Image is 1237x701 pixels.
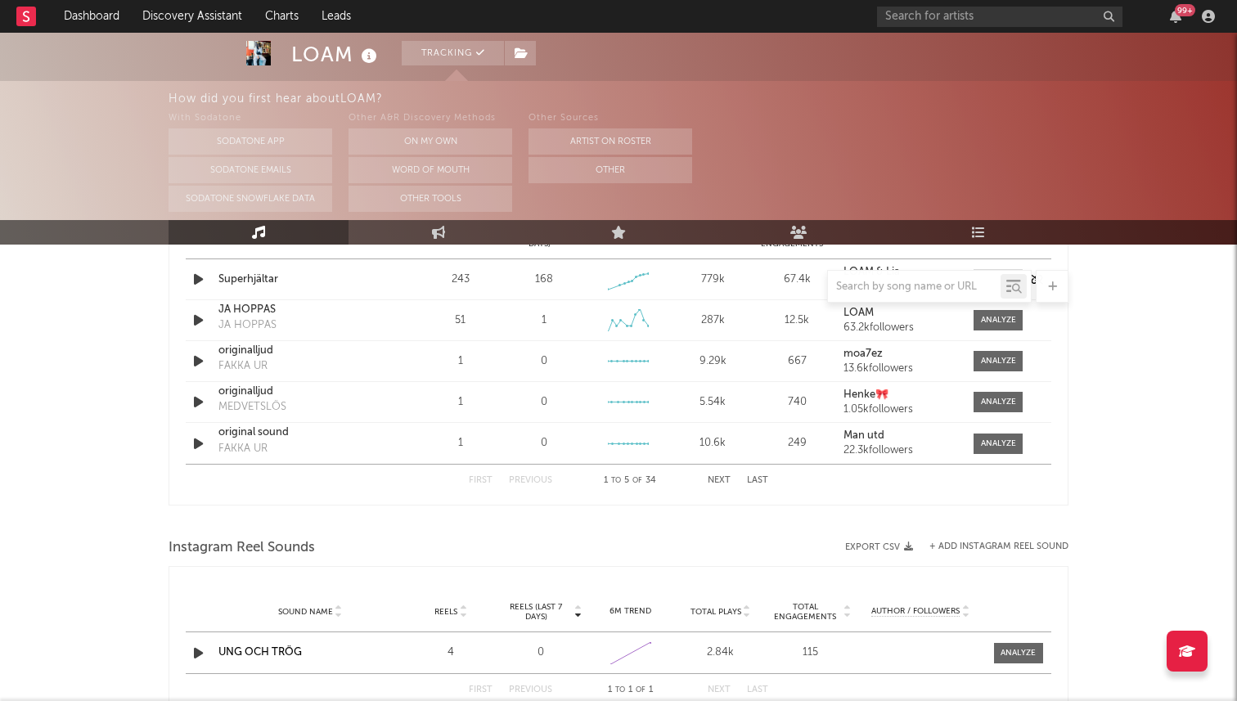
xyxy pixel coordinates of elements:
[675,353,751,370] div: 9.29k
[541,353,547,370] div: 0
[529,157,692,183] button: Other
[877,7,1122,27] input: Search for artists
[218,317,277,334] div: JA HOPPAS
[680,645,762,661] div: 2.84k
[675,435,751,452] div: 10.6k
[843,308,957,319] a: LOAM
[585,681,675,700] div: 1 1 1
[349,128,512,155] button: On My Own
[529,128,692,155] button: Artist on Roster
[218,399,286,416] div: MEDVETSLÖS
[759,435,835,452] div: 249
[410,645,492,661] div: 4
[636,686,645,694] span: of
[843,348,883,359] strong: moa7ez
[422,394,498,411] div: 1
[541,435,547,452] div: 0
[469,476,493,485] button: First
[843,430,957,442] a: Man utd
[690,607,741,617] span: Total Plays
[708,685,731,694] button: Next
[218,358,268,375] div: FAKKA UR
[843,404,957,416] div: 1.05k followers
[349,109,512,128] div: Other A&R Discovery Methods
[218,343,389,359] a: originalljud
[422,435,498,452] div: 1
[675,312,751,329] div: 287k
[218,441,268,457] div: FAKKA UR
[218,647,302,658] a: UNG OCH TRÖG
[1170,10,1181,23] button: 99+
[871,606,960,617] span: Author / Followers
[218,384,389,400] a: originalljud
[913,542,1068,551] div: + Add Instagram Reel Sound
[509,476,552,485] button: Previous
[747,476,768,485] button: Last
[434,607,457,617] span: Reels
[422,353,498,370] div: 1
[469,685,493,694] button: First
[759,312,835,329] div: 12.5k
[169,109,332,128] div: With Sodatone
[611,477,621,484] span: to
[759,353,835,370] div: 667
[349,186,512,212] button: Other Tools
[770,645,852,661] div: 115
[278,607,333,617] span: Sound Name
[169,89,1237,109] div: How did you first hear about LOAM ?
[541,394,547,411] div: 0
[843,267,957,278] a: LOAM & Lia
[843,363,957,375] div: 13.6k followers
[402,41,504,65] button: Tracking
[422,312,498,329] div: 51
[1175,4,1195,16] div: 99 +
[500,602,572,622] span: Reels (last 7 days)
[615,686,625,694] span: to
[929,542,1068,551] button: + Add Instagram Reel Sound
[759,394,835,411] div: 740
[708,476,731,485] button: Next
[169,157,332,183] button: Sodatone Emails
[843,389,957,401] a: Henke🎀
[169,186,332,212] button: Sodatone Snowflake Data
[218,302,389,318] a: JA HOPPAS
[843,430,884,441] strong: Man utd
[349,157,512,183] button: Word Of Mouth
[500,645,582,661] div: 0
[843,308,874,318] strong: LOAM
[529,109,692,128] div: Other Sources
[585,471,675,491] div: 1 5 34
[590,605,672,618] div: 6M Trend
[218,425,389,441] a: original sound
[843,445,957,456] div: 22.3k followers
[770,602,842,622] span: Total Engagements
[843,267,900,277] strong: LOAM & Lia
[169,538,315,558] span: Instagram Reel Sounds
[542,312,547,329] div: 1
[632,477,642,484] span: of
[845,542,913,552] button: Export CSV
[675,394,751,411] div: 5.54k
[291,41,381,68] div: LOAM
[843,389,888,400] strong: Henke🎀
[843,348,957,360] a: moa7ez
[509,685,552,694] button: Previous
[747,685,768,694] button: Last
[828,281,1001,294] input: Search by song name or URL
[843,322,957,334] div: 63.2k followers
[169,128,332,155] button: Sodatone App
